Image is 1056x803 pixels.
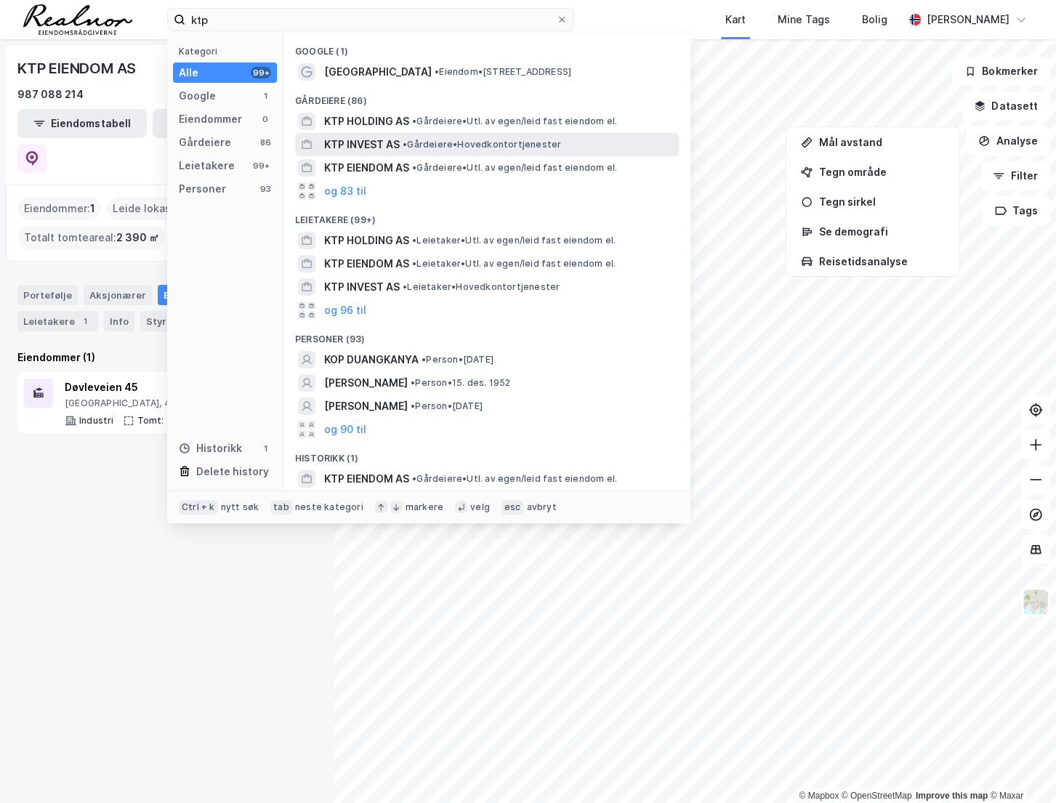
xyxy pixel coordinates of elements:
[283,441,690,467] div: Historikk (1)
[818,255,945,267] div: Reisetidsanalyse
[221,501,259,513] div: nytt søk
[966,126,1050,156] button: Analyse
[411,377,415,388] span: •
[283,322,690,348] div: Personer (93)
[259,183,271,195] div: 93
[17,349,317,366] div: Eiendommer (1)
[179,87,216,105] div: Google
[196,463,269,480] div: Delete history
[501,500,524,515] div: esc
[179,134,231,151] div: Gårdeiere
[259,443,271,454] div: 1
[927,11,1009,28] div: [PERSON_NAME]
[412,162,617,174] span: Gårdeiere • Utl. av egen/leid fast eiendom el.
[406,501,443,513] div: markere
[324,113,409,130] span: KTP HOLDING AS
[18,226,165,249] div: Totalt tomteareal :
[412,258,616,270] span: Leietaker • Utl. av egen/leid fast eiendom el.
[412,235,616,246] span: Leietaker • Utl. av egen/leid fast eiendom el.
[470,501,490,513] div: velg
[107,197,210,220] div: Leide lokasjoner :
[412,473,617,485] span: Gårdeiere • Utl. av egen/leid fast eiendom el.
[435,66,571,78] span: Eiendom • [STREET_ADDRESS]
[324,374,408,392] span: [PERSON_NAME]
[916,791,988,801] a: Improve this map
[412,116,416,126] span: •
[324,470,409,488] span: KTP EIENDOM AS
[799,791,839,801] a: Mapbox
[283,203,690,229] div: Leietakere (99+)
[295,501,363,513] div: neste kategori
[435,66,439,77] span: •
[411,400,483,412] span: Person • [DATE]
[412,116,617,127] span: Gårdeiere • Utl. av egen/leid fast eiendom el.
[185,9,556,31] input: Søk på adresse, matrikkel, gårdeiere, leietakere eller personer
[78,314,92,328] div: 1
[251,67,271,78] div: 99+
[90,200,95,217] span: 1
[411,400,415,411] span: •
[324,136,400,153] span: KTP INVEST AS
[403,139,561,150] span: Gårdeiere • Hovedkontortjenester
[818,195,945,208] div: Tegn sirkel
[251,160,271,172] div: 99+
[412,473,416,484] span: •
[403,139,407,150] span: •
[983,196,1050,225] button: Tags
[283,84,690,110] div: Gårdeiere (86)
[842,791,912,801] a: OpenStreetMap
[17,86,84,103] div: 987 088 214
[17,57,139,80] div: KTP EIENDOM AS
[140,311,200,331] div: Styret
[259,90,271,102] div: 1
[65,398,277,409] div: [GEOGRAPHIC_DATA], 43/169
[104,311,134,331] div: Info
[324,351,419,368] span: KOP DUANGKANYA
[983,733,1056,803] div: Kontrollprogram for chat
[324,232,409,249] span: KTP HOLDING AS
[324,421,366,438] button: og 90 til
[179,180,226,198] div: Personer
[952,57,1050,86] button: Bokmerker
[324,278,400,296] span: KTP INVEST AS
[818,225,945,238] div: Se demografi
[17,109,147,138] button: Eiendomstabell
[17,285,78,305] div: Portefølje
[412,235,416,246] span: •
[403,281,407,292] span: •
[324,255,409,273] span: KTP EIENDOM AS
[324,63,432,81] span: [GEOGRAPHIC_DATA]
[153,109,282,138] button: Leietakertabell
[778,11,830,28] div: Mine Tags
[179,64,198,81] div: Alle
[84,285,152,305] div: Aksjonærer
[422,354,426,365] span: •
[158,285,247,305] div: Eiendommer
[18,197,101,220] div: Eiendommer :
[422,354,493,366] span: Person • [DATE]
[179,440,242,457] div: Historikk
[412,258,416,269] span: •
[179,46,277,57] div: Kategori
[324,182,366,200] button: og 83 til
[980,161,1050,190] button: Filter
[23,4,132,35] img: realnor-logo.934646d98de889bb5806.png
[17,311,98,331] div: Leietakere
[818,136,945,148] div: Mål avstand
[179,110,242,128] div: Eiendommer
[283,34,690,60] div: Google (1)
[270,500,292,515] div: tab
[324,302,366,319] button: og 96 til
[411,377,510,389] span: Person • 15. des. 1952
[259,113,271,125] div: 0
[259,137,271,148] div: 86
[324,398,408,415] span: [PERSON_NAME]
[1022,588,1049,616] img: Z
[116,229,159,246] span: 2 390 ㎡
[983,733,1056,803] iframe: Chat Widget
[179,157,235,174] div: Leietakere
[962,92,1050,121] button: Datasett
[403,281,560,293] span: Leietaker • Hovedkontortjenester
[818,166,945,178] div: Tegn område
[79,415,114,427] div: Industri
